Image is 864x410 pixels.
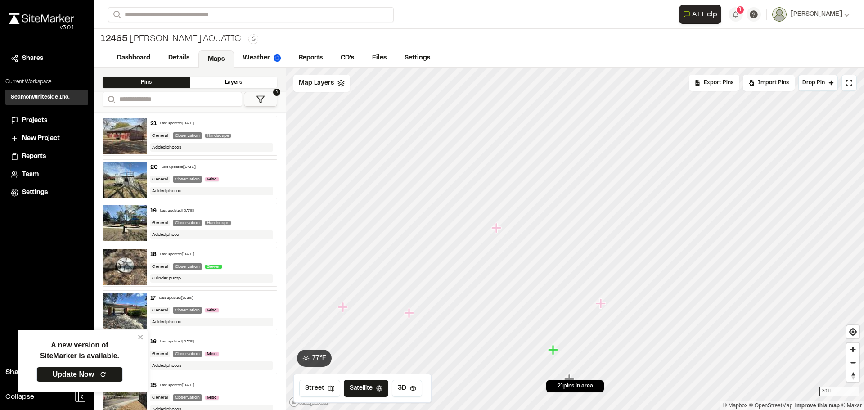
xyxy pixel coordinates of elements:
a: Mapbox logo [289,397,328,407]
div: Import Pins into your project [743,75,795,91]
span: New Project [22,134,60,144]
button: 77°F [297,350,332,367]
div: General [150,176,170,183]
img: file [103,162,147,198]
div: Observation [173,263,202,270]
button: Zoom out [846,356,859,369]
canvas: Map [286,68,864,410]
a: Dashboard [108,50,159,67]
a: Team [11,170,83,180]
div: General [150,351,170,357]
div: 15 [150,382,157,390]
div: Pins [103,77,190,88]
button: 1 [729,7,743,22]
button: 3D [392,380,422,397]
div: Grinder pump [150,274,274,283]
div: Last updated [DATE] [162,165,196,170]
a: Files [363,50,396,67]
a: Reports [290,50,332,67]
img: precipai.png [274,54,281,62]
div: Open AI Assistant [679,5,725,24]
span: Collapse [5,392,34,402]
button: Edit Tags [248,34,258,44]
span: Share Workspace [5,367,66,378]
div: 17 [150,294,156,302]
span: Drop Pin [802,79,825,87]
div: Last updated [DATE] [160,383,194,388]
div: Added photos [150,361,274,370]
span: Import Pins [758,79,789,87]
div: 16 [150,338,157,346]
h3: SeamonWhiteside Inc. [11,93,70,101]
div: Observation [173,307,202,314]
a: Details [159,50,198,67]
a: Maxar [841,402,862,409]
span: AI Help [692,9,717,20]
div: General [150,394,170,401]
div: Map marker [548,344,560,356]
span: Sewer [205,265,222,269]
span: 77 ° F [312,353,326,363]
a: Settings [11,188,83,198]
div: Added photos [150,187,274,195]
span: Misc [205,308,219,312]
div: [PERSON_NAME] Aquatic [101,32,241,46]
span: Hardscape [205,134,231,138]
div: Observation [173,220,202,226]
div: Map marker [596,298,607,310]
span: Export Pins [704,79,733,87]
img: file [103,249,147,285]
a: Maps [198,50,234,68]
span: [PERSON_NAME] [790,9,842,19]
p: Current Workspace [5,78,88,86]
div: 18 [150,251,157,259]
div: 19 [150,207,157,215]
img: file [103,205,147,241]
button: Open AI Assistant [679,5,721,24]
button: Drop Pin [798,75,838,91]
span: Misc [205,352,219,356]
button: Find my location [846,325,859,338]
button: [PERSON_NAME] [772,7,850,22]
div: Last updated [DATE] [160,339,194,345]
button: Zoom in [846,343,859,356]
span: 1 [739,6,742,14]
div: Map marker [491,222,503,234]
div: Layers [190,77,277,88]
span: Reset bearing to north [846,369,859,382]
span: Misc [205,396,219,400]
a: New Project [11,134,83,144]
img: rebrand.png [9,13,74,24]
button: Satellite [344,380,388,397]
span: Misc [205,177,219,181]
span: Map Layers [299,78,334,88]
p: A new version of SiteMarker is available. [40,340,119,361]
div: Observation [173,132,202,139]
div: Added photo [150,230,274,239]
a: Reports [11,152,83,162]
span: Shares [22,54,43,63]
div: General [150,220,170,226]
a: Weather [234,50,290,67]
div: Map marker [564,374,576,385]
div: 20 [150,163,158,171]
div: Map marker [404,307,416,319]
a: OpenStreetMap [749,402,793,409]
button: Search [103,92,119,107]
a: Settings [396,50,439,67]
a: Shares [11,54,83,63]
div: 21 [150,120,157,128]
div: Map marker [338,302,350,313]
div: Last updated [DATE] [160,208,194,214]
a: Map feedback [795,402,840,409]
span: 21 pins in area [557,382,593,390]
a: CD's [332,50,363,67]
div: Observation [173,351,202,357]
button: close [138,333,144,341]
div: Added photos [150,143,274,152]
div: General [150,263,170,270]
a: Mapbox [723,402,747,409]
